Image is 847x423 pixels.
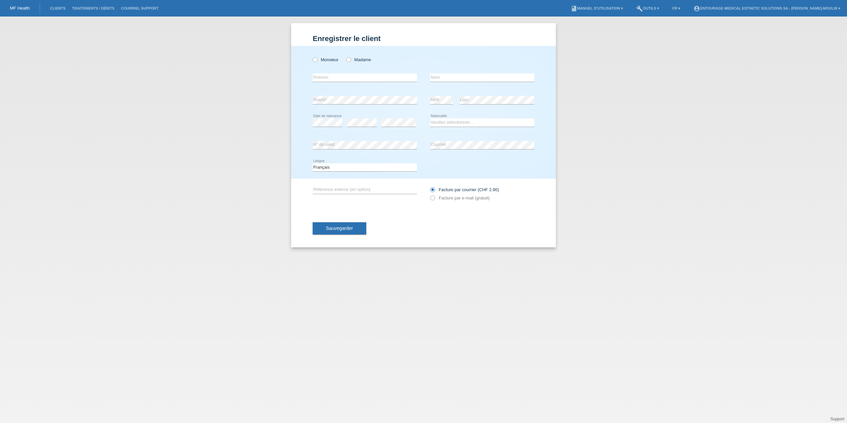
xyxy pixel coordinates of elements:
[430,187,499,192] label: Facture par courrier (CHF 2.90)
[636,5,643,12] i: build
[567,6,626,10] a: bookManuel d’utilisation ▾
[313,222,366,235] button: Sauvegarder
[118,6,162,10] a: Courriel Support
[693,5,700,12] i: account_circle
[47,6,69,10] a: Clients
[430,195,434,204] input: Facture par e-mail (gratuit)
[430,187,434,195] input: Facture par courrier (CHF 2.90)
[571,5,577,12] i: book
[326,226,353,231] span: Sauvegarder
[690,6,844,10] a: account_circleENTOURAGE Medical Esthetic Solutions SA - [PERSON_NAME]-Moulin ▾
[830,417,844,421] a: Support
[346,57,350,62] input: Madame
[669,6,684,10] a: FR ▾
[69,6,118,10] a: Traitements / débits
[313,34,534,43] h1: Enregistrer le client
[313,57,338,62] label: Monsieur
[430,195,490,200] label: Facture par e-mail (gratuit)
[313,57,317,62] input: Monsieur
[633,6,662,10] a: buildOutils ▾
[346,57,371,62] label: Madame
[10,6,30,11] a: MF Health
